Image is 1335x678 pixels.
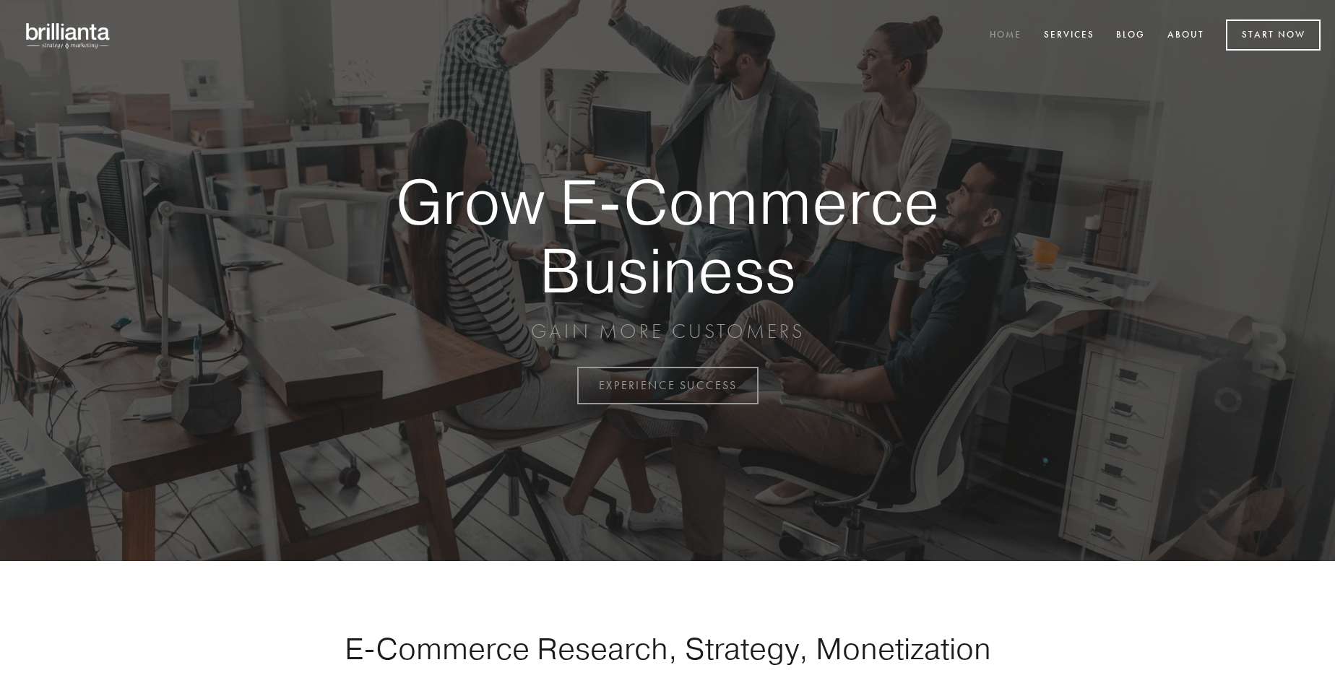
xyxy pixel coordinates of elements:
strong: Grow E-Commerce Business [345,168,990,304]
a: Start Now [1226,19,1321,51]
a: Home [980,24,1031,48]
a: EXPERIENCE SUCCESS [577,367,759,404]
img: brillianta - research, strategy, marketing [14,14,123,56]
a: Services [1034,24,1104,48]
a: Blog [1107,24,1154,48]
a: About [1158,24,1214,48]
h1: E-Commerce Research, Strategy, Monetization [299,630,1036,666]
p: GAIN MORE CUSTOMERS [345,318,990,344]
